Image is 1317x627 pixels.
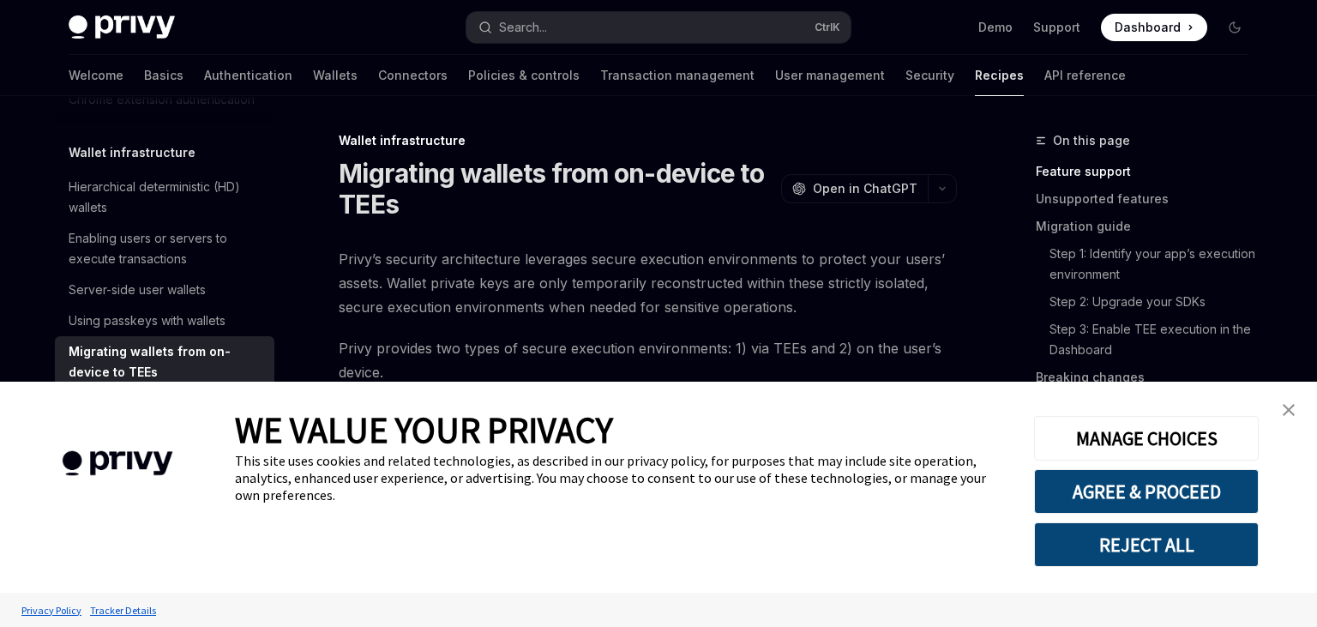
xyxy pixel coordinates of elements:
button: REJECT ALL [1034,522,1259,567]
div: Wallet infrastructure [339,132,957,149]
a: Recipes [975,55,1024,96]
span: Dashboard [1115,19,1181,36]
button: Toggle dark mode [1221,14,1248,41]
a: Policies & controls [468,55,580,96]
div: Enabling users or servers to execute transactions [69,228,264,269]
a: Hierarchical deterministic (HD) wallets [55,172,274,223]
div: Search... [499,17,547,38]
a: Enabling users or servers to execute transactions [55,223,274,274]
a: Tracker Details [86,595,160,625]
a: Server-side user wallets [55,274,274,305]
h1: Migrating wallets from on-device to TEEs [339,158,774,220]
a: Dashboard [1101,14,1207,41]
span: Privy’s security architecture leverages secure execution environments to protect your users’ asse... [339,247,957,319]
div: This site uses cookies and related technologies, as described in our privacy policy, for purposes... [235,452,1008,503]
a: Transaction management [600,55,755,96]
a: Privacy Policy [17,595,86,625]
a: Step 1: Identify your app’s execution environment [1049,240,1262,288]
a: Unsupported features [1036,185,1262,213]
span: On this page [1053,130,1130,151]
a: Connectors [378,55,448,96]
a: Breaking changes [1036,364,1262,391]
a: Step 2: Upgrade your SDKs [1049,288,1262,316]
span: Privy provides two types of secure execution environments: 1) via TEEs and 2) on the user’s device. [339,336,957,384]
img: close banner [1283,404,1295,416]
button: AGREE & PROCEED [1034,469,1259,514]
div: Migrating wallets from on-device to TEEs [69,341,264,383]
a: Wallets [313,55,358,96]
button: Open in ChatGPT [781,174,928,203]
a: Support [1033,19,1080,36]
div: Hierarchical deterministic (HD) wallets [69,177,264,218]
a: User management [775,55,885,96]
h5: Wallet infrastructure [69,142,195,163]
span: Ctrl K [815,21,840,34]
a: Feature support [1036,158,1262,185]
a: Migration guide [1036,213,1262,240]
button: MANAGE CHOICES [1034,416,1259,461]
a: Migrating wallets from on-device to TEEs [55,336,274,388]
div: Server-side user wallets [69,280,206,300]
a: Security [905,55,954,96]
span: WE VALUE YOUR PRIVACY [235,407,613,452]
a: Using passkeys with wallets [55,305,274,336]
span: Open in ChatGPT [813,180,917,197]
a: close banner [1272,393,1306,427]
div: Using passkeys with wallets [69,310,226,331]
a: Authentication [204,55,292,96]
a: Demo [978,19,1013,36]
a: Step 3: Enable TEE execution in the Dashboard [1049,316,1262,364]
a: API reference [1044,55,1126,96]
img: company logo [26,426,209,501]
img: dark logo [69,15,175,39]
a: Welcome [69,55,123,96]
a: Basics [144,55,183,96]
button: Search...CtrlK [466,12,851,43]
